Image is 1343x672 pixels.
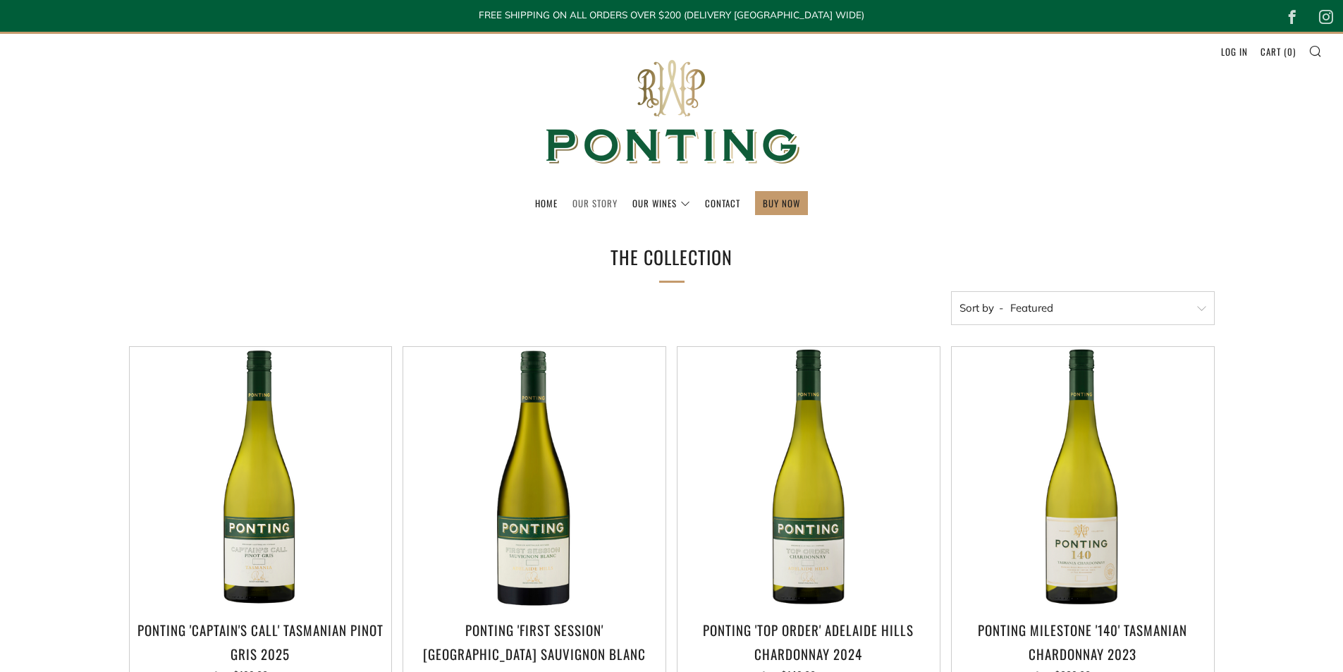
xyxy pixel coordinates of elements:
[572,192,618,214] a: Our Story
[460,241,883,274] h1: The Collection
[705,192,740,214] a: Contact
[1287,44,1293,59] span: 0
[763,192,800,214] a: BUY NOW
[535,192,558,214] a: Home
[685,618,933,666] h3: Ponting 'Top Order' Adelaide Hills Chardonnay 2024
[137,618,385,666] h3: Ponting 'Captain's Call' Tasmanian Pinot Gris 2025
[632,192,690,214] a: Our Wines
[1261,40,1296,63] a: Cart (0)
[959,618,1207,666] h3: Ponting Milestone '140' Tasmanian Chardonnay 2023
[531,34,813,191] img: Ponting Wines
[1221,40,1248,63] a: Log in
